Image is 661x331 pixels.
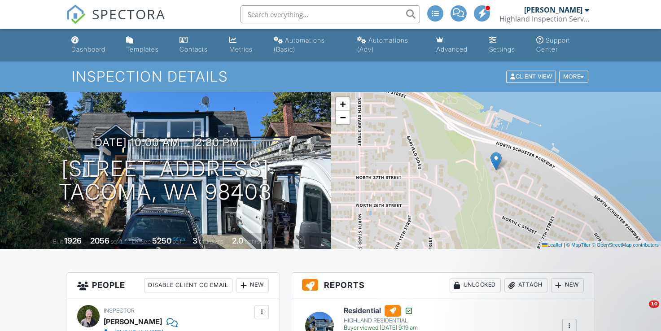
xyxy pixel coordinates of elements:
h1: Inspection Details [72,69,589,84]
span: + [340,98,346,109]
div: [PERSON_NAME] [104,315,162,328]
a: Metrics [226,32,263,58]
div: 2.0 [232,236,243,245]
div: Automations (Adv) [357,36,408,53]
a: Leaflet [542,242,562,248]
a: Zoom out [336,111,350,124]
div: Settings [489,45,515,53]
div: [PERSON_NAME] [524,5,582,14]
span: Built [53,238,63,245]
span: bedrooms [199,238,223,245]
span: | [564,242,565,248]
div: Automations (Basic) [274,36,325,53]
span: bathrooms [245,238,270,245]
div: HIGHLAND RESIDENTIAL [344,317,419,324]
a: Dashboard [68,32,115,58]
h3: Reports [291,273,594,298]
div: Dashboard [71,45,105,53]
a: © OpenStreetMap contributors [592,242,659,248]
a: Client View [505,73,558,79]
div: Support Center [536,36,570,53]
a: SPECTORA [66,12,166,31]
input: Search everything... [241,5,420,23]
span: SPECTORA [92,4,166,23]
iframe: Intercom live chat [630,301,652,322]
a: Support Center [533,32,593,58]
div: Advanced [436,45,468,53]
a: Automations (Basic) [270,32,346,58]
div: 5250 [152,236,171,245]
span: − [340,112,346,123]
img: Marker [490,152,502,170]
div: Metrics [229,45,253,53]
span: sq.ft. [173,238,184,245]
a: © MapTiler [566,242,591,248]
a: Contacts [176,32,219,58]
div: Highland Inspection Services [499,14,589,23]
h3: [DATE] 10:00 am - 12:30 pm [91,136,240,148]
div: Templates [126,45,159,53]
a: Advanced [433,32,478,58]
img: The Best Home Inspection Software - Spectora [66,4,86,24]
a: Settings [486,32,525,58]
div: Disable Client CC Email [144,278,232,292]
a: Zoom in [336,97,350,111]
h6: Residential [344,305,419,317]
a: Templates [123,32,169,58]
div: 1926 [64,236,82,245]
div: 3 [193,236,197,245]
h3: People [66,273,280,298]
h1: [STREET_ADDRESS] Tacoma, WA 98403 [59,157,272,205]
span: sq. ft. [111,238,123,245]
div: 2056 [90,236,109,245]
span: 10 [649,301,659,308]
div: Contacts [179,45,208,53]
div: Client View [506,71,556,83]
div: New [236,278,269,292]
span: Inspector [104,307,135,314]
div: Unlocked [450,278,501,292]
div: More [559,71,588,83]
a: Automations (Advanced) [354,32,425,58]
span: Lot Size [132,238,151,245]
